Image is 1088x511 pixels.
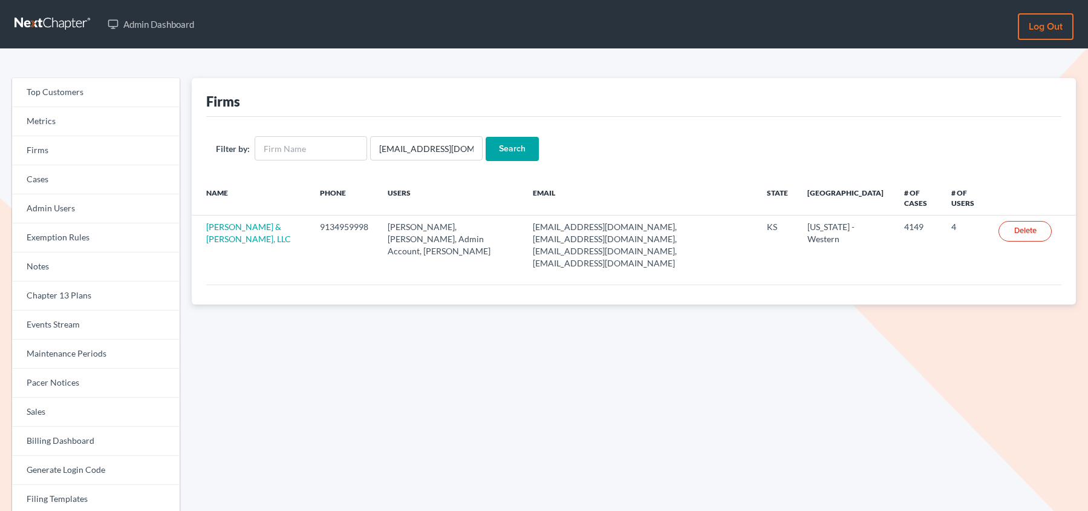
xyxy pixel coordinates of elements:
[206,93,240,110] div: Firms
[12,311,180,340] a: Events Stream
[942,180,989,216] th: # of Users
[1018,13,1073,40] a: Log out
[523,216,757,275] td: [EMAIL_ADDRESS][DOMAIN_NAME], [EMAIL_ADDRESS][DOMAIN_NAME], [EMAIL_ADDRESS][DOMAIN_NAME], [EMAIL_...
[206,222,291,244] a: [PERSON_NAME] & [PERSON_NAME], LLC
[102,13,200,35] a: Admin Dashboard
[216,142,250,155] label: Filter by:
[12,165,180,194] a: Cases
[12,136,180,165] a: Firms
[12,369,180,398] a: Pacer Notices
[798,216,894,275] td: [US_STATE] - Western
[255,136,367,160] input: Firm Name
[757,180,798,216] th: State
[12,456,180,485] a: Generate Login Code
[894,180,942,216] th: # of Cases
[894,216,942,275] td: 4149
[12,398,180,427] a: Sales
[370,136,483,160] input: Users
[12,78,180,107] a: Top Customers
[12,223,180,252] a: Exemption Rules
[12,107,180,136] a: Metrics
[12,194,180,223] a: Admin Users
[310,180,378,216] th: Phone
[12,282,180,311] a: Chapter 13 Plans
[192,180,311,216] th: Name
[798,180,894,216] th: [GEOGRAPHIC_DATA]
[378,216,523,275] td: [PERSON_NAME], [PERSON_NAME], Admin Account, [PERSON_NAME]
[310,216,378,275] td: 9134959998
[486,137,539,161] input: Search
[12,427,180,456] a: Billing Dashboard
[942,216,989,275] td: 4
[998,221,1052,242] a: Delete
[757,216,798,275] td: KS
[12,340,180,369] a: Maintenance Periods
[378,180,523,216] th: Users
[523,180,757,216] th: Email
[12,252,180,282] a: Notes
